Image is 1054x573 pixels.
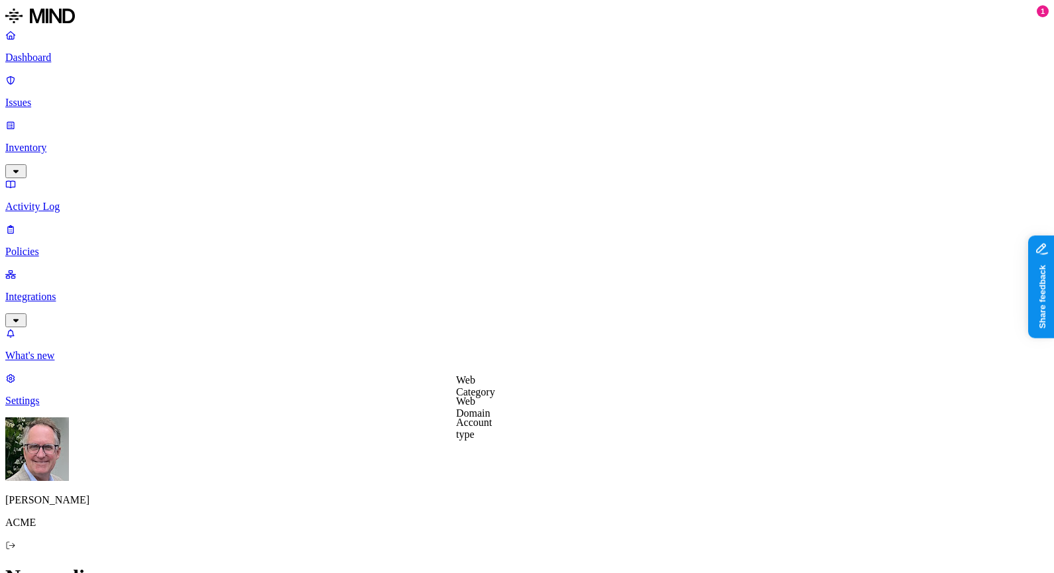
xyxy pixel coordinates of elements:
[5,29,1049,64] a: Dashboard
[5,142,1049,154] p: Inventory
[5,201,1049,213] p: Activity Log
[5,327,1049,362] a: What's new
[5,350,1049,362] p: What's new
[5,372,1049,407] a: Settings
[5,5,1049,29] a: MIND
[456,374,495,397] label: Web Category
[1037,5,1049,17] div: 1
[5,74,1049,109] a: Issues
[5,5,75,26] img: MIND
[5,119,1049,176] a: Inventory
[5,291,1049,303] p: Integrations
[5,52,1049,64] p: Dashboard
[5,268,1049,325] a: Integrations
[5,223,1049,258] a: Policies
[5,517,1049,529] p: ACME
[456,395,491,419] label: Web Domain
[5,97,1049,109] p: Issues
[5,417,69,481] img: Greg Stolhand
[5,395,1049,407] p: Settings
[5,246,1049,258] p: Policies
[456,417,492,440] label: Account type
[5,178,1049,213] a: Activity Log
